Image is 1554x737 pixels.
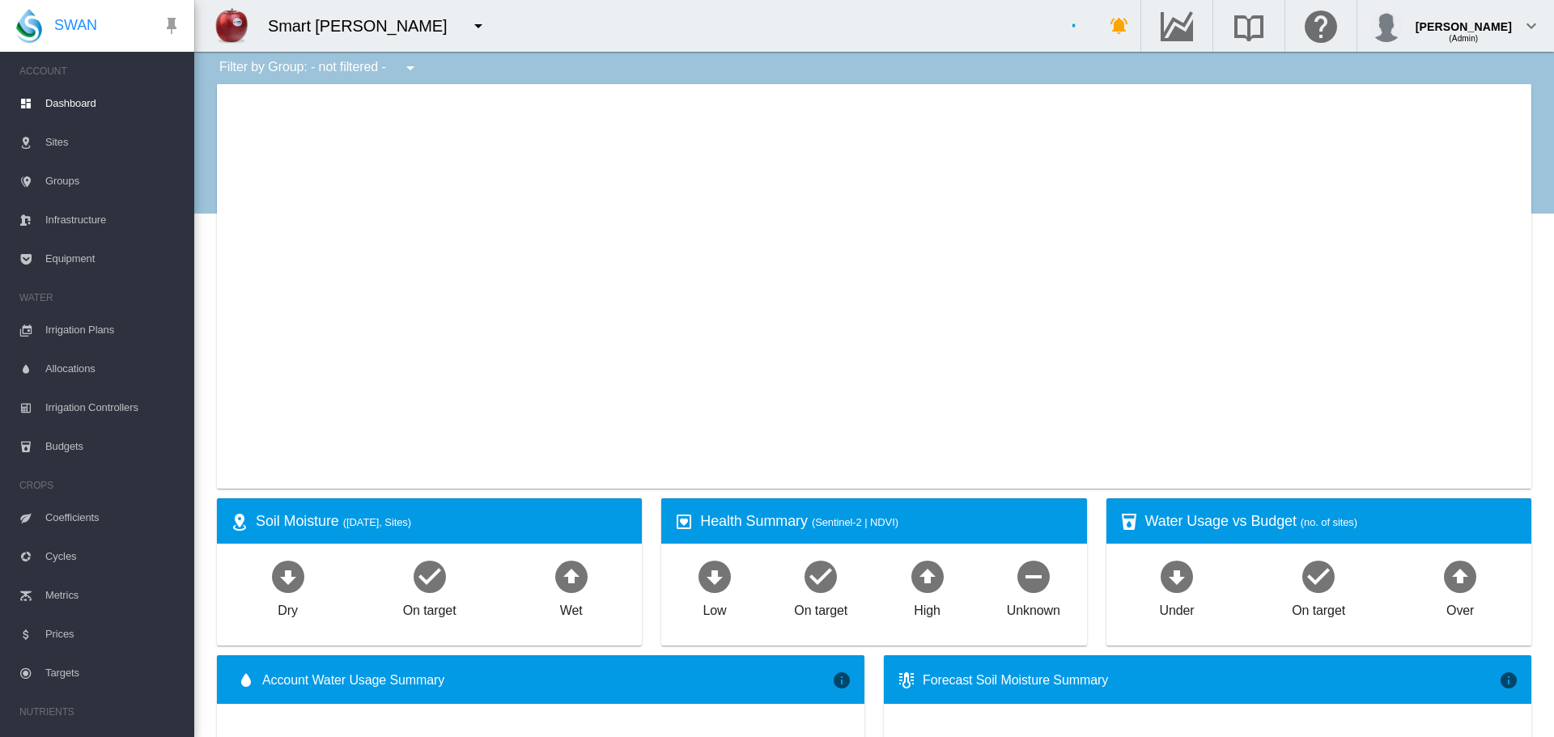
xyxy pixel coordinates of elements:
div: Under [1160,595,1195,620]
div: High [914,595,940,620]
div: On target [1292,595,1345,620]
span: NUTRIENTS [19,699,181,725]
div: On target [403,595,456,620]
md-icon: icon-checkbox-marked-circle [801,557,840,595]
span: Budgets [45,427,181,466]
md-icon: icon-chevron-down [1522,16,1541,36]
span: Infrastructure [45,201,181,239]
span: Groups [45,162,181,201]
span: Sites [45,123,181,162]
div: Filter by Group: - not filtered - [207,52,431,84]
md-icon: Click here for help [1301,16,1340,36]
md-icon: icon-menu-down [469,16,488,36]
span: Irrigation Plans [45,311,181,349]
span: (Admin) [1449,34,1478,43]
span: Account Water Usage Summary [262,671,832,689]
md-icon: icon-information [832,671,851,690]
md-icon: icon-arrow-down-bold-circle [1157,557,1196,595]
md-icon: icon-information [1499,671,1518,690]
md-icon: Search the knowledge base [1229,16,1268,36]
span: Coefficients [45,498,181,537]
md-icon: icon-heart-box-outline [674,512,694,532]
span: (Sentinel-2 | NDVI) [812,516,898,528]
div: Unknown [1007,595,1060,620]
div: On target [794,595,847,620]
div: Over [1446,595,1474,620]
span: Targets [45,654,181,693]
span: Metrics [45,576,181,615]
span: Equipment [45,239,181,278]
md-icon: icon-arrow-up-bold-circle [908,557,947,595]
span: CROPS [19,472,181,498]
span: WATER [19,285,181,311]
md-icon: icon-menu-down [401,58,420,78]
div: Soil Moisture [256,511,629,532]
span: ([DATE], Sites) [343,516,411,528]
div: Dry [278,595,298,620]
md-icon: Go to the Data Hub [1157,16,1196,36]
img: YtjmHKFGiqIWo3ShRokSJEiVKZOhRokSJEiVKlAjoUaJEiRIlSpRlyf8LMACnKjiBBoDTpwAAAABJRU5ErkJggg== [211,6,252,46]
md-icon: icon-thermometer-lines [897,671,916,690]
button: icon-bell-ring [1103,10,1136,42]
span: ACCOUNT [19,58,181,84]
md-icon: icon-arrow-down-bold-circle [269,557,308,595]
div: Water Usage vs Budget [1145,511,1518,532]
div: [PERSON_NAME] [1416,12,1512,28]
md-icon: icon-cup-water [1119,512,1139,532]
span: Prices [45,615,181,654]
span: Dashboard [45,84,181,123]
span: Allocations [45,349,181,388]
span: SWAN [54,15,97,36]
md-icon: icon-map-marker-radius [230,512,249,532]
span: (no. of sites) [1301,516,1357,528]
md-icon: icon-bell-ring [1110,16,1129,36]
div: Low [703,595,726,620]
md-icon: icon-arrow-up-bold-circle [1441,557,1480,595]
span: Irrigation Controllers [45,388,181,427]
div: Smart [PERSON_NAME] [268,15,461,37]
md-icon: icon-arrow-up-bold-circle [552,557,591,595]
img: profile.jpg [1370,10,1403,42]
md-icon: icon-pin [162,16,181,36]
button: icon-menu-down [462,10,495,42]
md-icon: icon-checkbox-marked-circle [410,557,449,595]
button: icon-menu-down [394,52,427,84]
img: SWAN-Landscape-Logo-Colour-drop.png [16,9,42,43]
md-icon: icon-checkbox-marked-circle [1299,557,1338,595]
span: Cycles [45,537,181,576]
div: Forecast Soil Moisture Summary [923,671,1499,689]
md-icon: icon-minus-circle [1014,557,1053,595]
md-icon: icon-water [236,671,256,690]
div: Health Summary [700,511,1073,532]
div: Wet [560,595,583,620]
md-icon: icon-arrow-down-bold-circle [695,557,734,595]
